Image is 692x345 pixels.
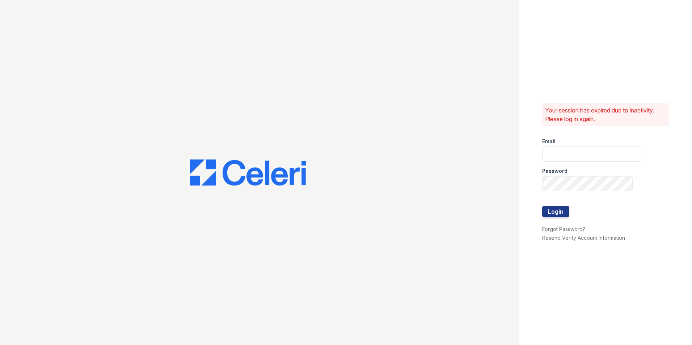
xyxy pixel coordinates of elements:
[190,159,306,186] img: CE_Logo_Blue-a8612792a0a2168367f1c8372b55b34899dd931a85d93a1a3d3e32e68fde9ad4.png
[542,226,585,232] a: Forgot Password?
[542,235,625,241] a: Resend Verify Account Information
[542,167,567,175] label: Password
[545,106,666,123] p: Your session has expired due to inactivity. Please log in again.
[542,138,556,145] label: Email
[542,206,569,217] button: Login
